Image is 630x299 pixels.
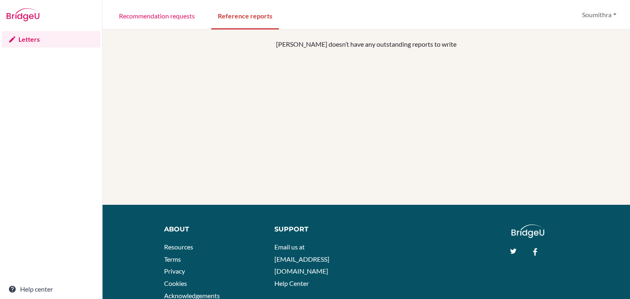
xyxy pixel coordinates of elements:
[511,224,545,238] img: logo_white@2x-f4f0deed5e89b7ecb1c2cc34c3e3d731f90f0f143d5ea2071677605dd97b5244.png
[164,224,256,234] div: About
[2,281,100,297] a: Help center
[7,8,39,21] img: Bridge-U
[274,279,309,287] a: Help Center
[578,7,620,23] button: Soumithra
[164,255,181,263] a: Terms
[161,39,572,49] p: [PERSON_NAME] doesn’t have any outstanding reports to write
[164,243,193,251] a: Resources
[164,279,187,287] a: Cookies
[211,1,279,29] a: Reference reports
[112,1,201,29] a: Recommendation requests
[164,267,185,275] a: Privacy
[274,243,329,275] a: Email us at [EMAIL_ADDRESS][DOMAIN_NAME]
[2,31,100,48] a: Letters
[274,224,358,234] div: Support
